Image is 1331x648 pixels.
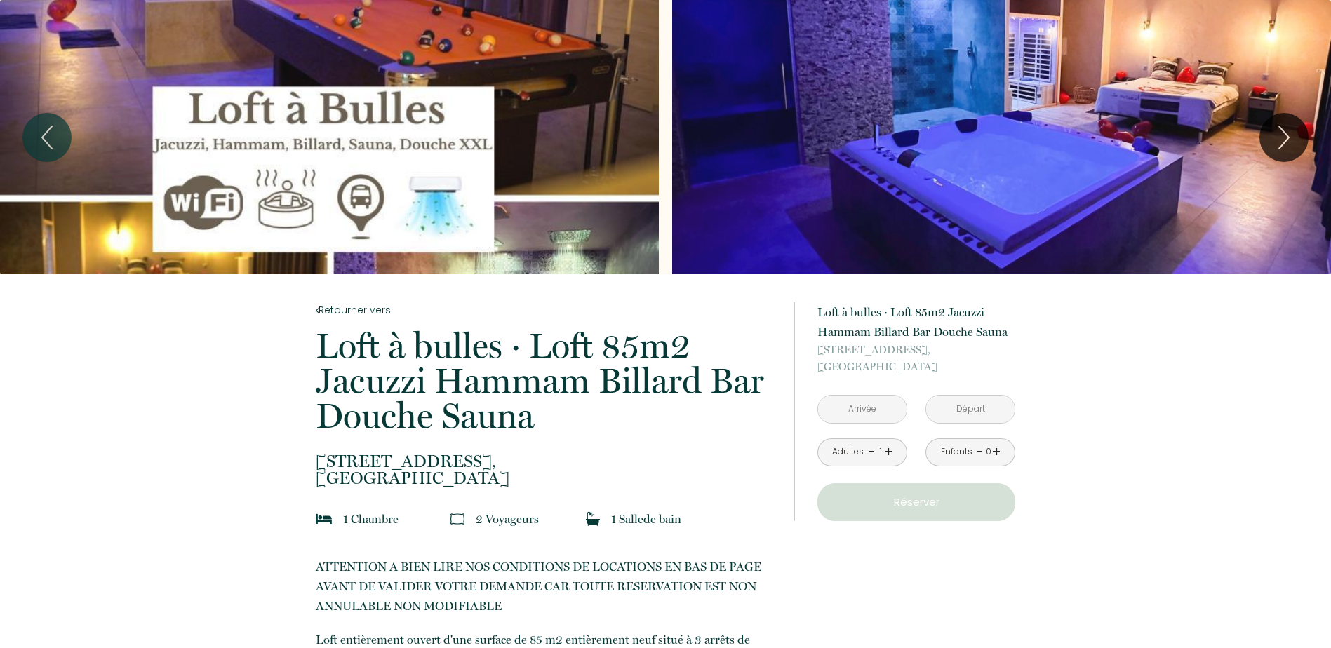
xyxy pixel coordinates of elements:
button: Next [1259,113,1309,162]
a: - [868,441,876,463]
div: 1 [877,445,884,459]
p: [GEOGRAPHIC_DATA] [817,342,1015,375]
input: Arrivée [818,396,907,423]
span: s [534,512,539,526]
p: Loft à bulles · Loft 85m2 Jacuzzi Hammam Billard Bar Douche Sauna [316,328,776,433]
span: [STREET_ADDRESS], [316,453,776,470]
p: Loft à bulles · Loft 85m2 Jacuzzi Hammam Billard Bar Douche Sauna [817,302,1015,342]
button: Previous [22,113,72,162]
p: [GEOGRAPHIC_DATA] [316,453,776,487]
a: - [976,441,984,463]
input: Départ [926,396,1015,423]
a: + [992,441,1001,463]
div: Enfants [941,445,972,459]
div: Adultes [832,445,864,459]
img: guests [450,512,464,526]
a: Retourner vers [316,302,776,318]
p: 2 Voyageur [476,509,539,529]
p: 1 Chambre [343,509,399,529]
span: [STREET_ADDRESS], [817,342,1015,358]
p: ATTENTION A BIEN LIRE NOS CONDITIONS DE LOCATIONS EN BAS DE PAGE AVANT DE VALIDER VOTRE DEMANDE C... [316,557,776,616]
button: Réserver [817,483,1015,521]
p: Réserver [822,494,1010,511]
p: 1 Salle de bain [611,509,681,529]
div: 0 [985,445,992,459]
a: + [884,441,892,463]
